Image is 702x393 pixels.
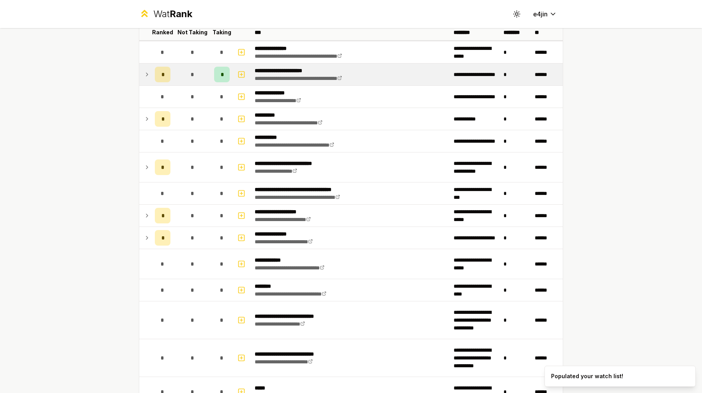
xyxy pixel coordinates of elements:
[213,28,231,36] p: Taking
[139,8,192,20] a: WatRank
[533,9,548,19] span: e4jin
[527,7,563,21] button: e4jin
[152,28,173,36] p: Ranked
[170,8,192,19] span: Rank
[153,8,192,20] div: Wat
[177,28,207,36] p: Not Taking
[551,372,623,380] div: Populated your watch list!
